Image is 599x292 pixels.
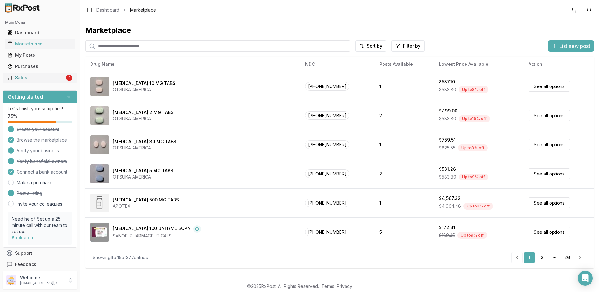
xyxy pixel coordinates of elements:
td: 5 [374,217,434,247]
h2: Main Menu [5,20,75,25]
th: Action [523,57,594,72]
div: OTSUKA AMERICA [113,145,176,151]
img: Abilify 2 MG TABS [90,106,109,125]
td: 1 [374,188,434,217]
span: List new post [559,42,590,50]
div: $537.10 [439,79,455,85]
th: Drug Name [85,57,300,72]
div: [MEDICAL_DATA] 100 UNIT/ML SOPN [113,225,191,233]
a: See all options [529,197,570,208]
span: [PHONE_NUMBER] [305,111,349,120]
div: APOTEX [113,203,179,209]
a: Sales1 [5,72,75,83]
a: Dashboard [96,7,119,13]
div: Showing 1 to 15 of 377 entries [93,254,148,261]
button: Feedback [3,259,77,270]
p: [EMAIL_ADDRESS][DOMAIN_NAME] [20,281,64,286]
a: 1 [524,252,535,263]
img: Abilify 30 MG TABS [90,135,109,154]
a: See all options [529,139,570,150]
div: Up to 8 % off [463,203,493,210]
div: $759.51 [439,137,456,143]
span: Post a listing [17,190,42,196]
a: Book a call [12,235,36,240]
div: Up to 9 % off [459,174,488,180]
div: Up to 8 % off [459,86,488,93]
a: Marketplace [5,38,75,50]
div: $499.00 [439,108,457,114]
span: [PHONE_NUMBER] [305,228,349,236]
div: OTSUKA AMERICA [113,116,174,122]
img: User avatar [6,275,16,285]
span: Connect a bank account [17,169,67,175]
a: Purchases [5,61,75,72]
button: Support [3,248,77,259]
a: See all options [529,81,570,92]
div: OTSUKA AMERICA [113,174,173,180]
span: Browse the marketplace [17,137,67,143]
button: Filter by [391,40,425,52]
img: Admelog SoloStar 100 UNIT/ML SOPN [90,223,109,242]
img: Abilify 10 MG TABS [90,77,109,96]
a: Terms [321,284,334,289]
span: $825.55 [439,145,456,151]
div: Marketplace [85,25,594,35]
div: Open Intercom Messenger [578,271,593,286]
a: My Posts [5,50,75,61]
th: Lowest Price Available [434,57,523,72]
div: $172.31 [439,224,455,231]
span: [PHONE_NUMBER] [305,82,349,91]
span: Create your account [17,126,59,133]
div: My Posts [8,52,72,58]
p: Welcome [20,274,64,281]
span: $583.80 [439,116,456,122]
a: Invite your colleagues [17,201,62,207]
button: Dashboard [3,28,77,38]
nav: breadcrumb [96,7,156,13]
div: Up to 8 % off [458,144,488,151]
button: Purchases [3,61,77,71]
div: [MEDICAL_DATA] 5 MG TABS [113,168,173,174]
a: Go to next page [574,252,586,263]
td: 1 [374,72,434,101]
span: Sort by [367,43,382,49]
a: List new post [548,44,594,50]
div: Up to 9 % off [457,232,487,239]
span: [PHONE_NUMBER] [305,199,349,207]
div: 1 [66,75,72,81]
button: Sales1 [3,73,77,83]
span: Filter by [403,43,420,49]
p: Let's finish your setup first! [8,106,72,112]
span: [PHONE_NUMBER] [305,169,349,178]
div: $4,567.32 [439,195,461,201]
div: Up to 15 % off [459,115,490,122]
button: My Posts [3,50,77,60]
a: Dashboard [5,27,75,38]
td: 1 [374,130,434,159]
img: RxPost Logo [3,3,43,13]
div: Dashboard [8,29,72,36]
div: [MEDICAL_DATA] 10 MG TABS [113,80,175,86]
div: [MEDICAL_DATA] 500 MG TABS [113,197,179,203]
div: Purchases [8,63,72,70]
span: $189.35 [439,232,455,238]
img: Abilify 5 MG TABS [90,164,109,183]
button: Sort by [355,40,386,52]
div: [MEDICAL_DATA] 2 MG TABS [113,109,174,116]
div: Sales [8,75,65,81]
div: OTSUKA AMERICA [113,86,175,93]
td: 2 [374,101,434,130]
img: Abiraterone Acetate 500 MG TABS [90,194,109,212]
a: See all options [529,110,570,121]
span: [PHONE_NUMBER] [305,140,349,149]
span: Verify your business [17,148,59,154]
a: 2 [536,252,548,263]
span: $583.80 [439,86,456,93]
div: $531.26 [439,166,456,172]
th: Posts Available [374,57,434,72]
span: Marketplace [130,7,156,13]
th: NDC [300,57,374,72]
div: Marketplace [8,41,72,47]
div: SANOFI PHARMACEUTICALS [113,233,201,239]
span: Verify beneficial owners [17,158,67,164]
